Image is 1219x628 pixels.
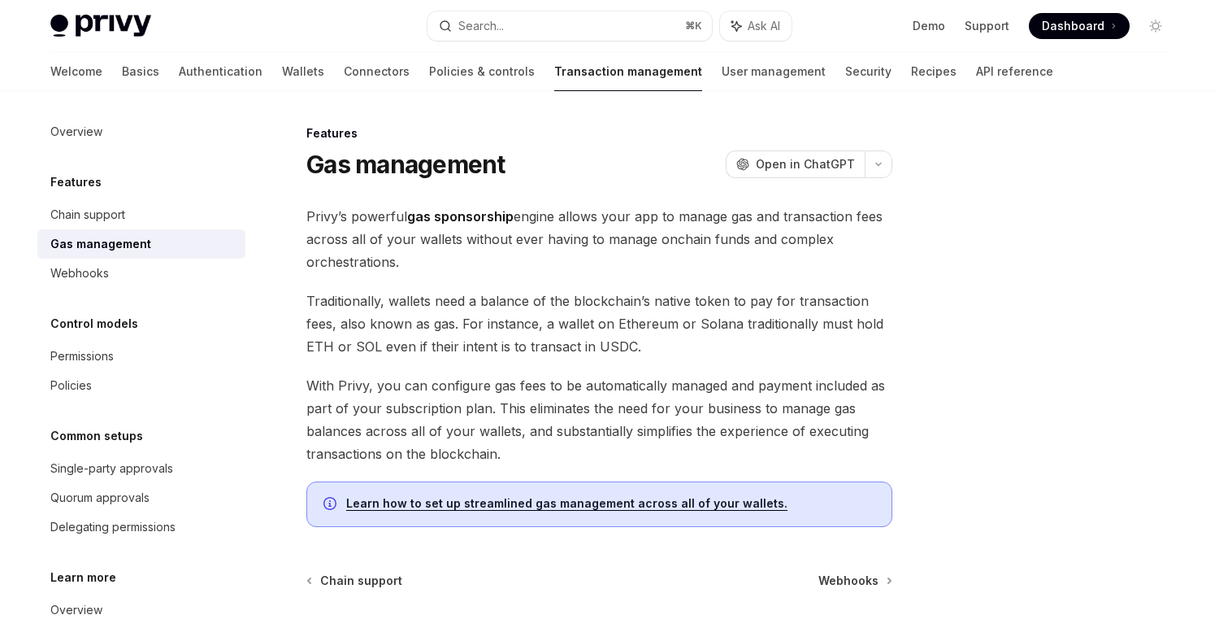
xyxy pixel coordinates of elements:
a: Transaction management [554,52,702,91]
h5: Learn more [50,568,116,587]
a: Wallets [282,52,324,91]
span: Webhooks [818,573,878,589]
button: Open in ChatGPT [726,150,865,178]
a: Connectors [344,52,410,91]
a: Policies & controls [429,52,535,91]
a: Basics [122,52,159,91]
a: Chain support [308,573,402,589]
h5: Control models [50,314,138,334]
h5: Features [50,172,102,192]
a: Recipes [911,52,957,91]
svg: Info [323,497,340,513]
a: User management [722,52,826,91]
a: Single-party approvals [37,454,245,483]
h5: Common setups [50,426,143,446]
a: Dashboard [1029,13,1130,39]
a: API reference [976,52,1053,91]
button: Toggle dark mode [1143,13,1169,39]
div: Overview [50,122,102,142]
div: Gas management [50,234,151,254]
a: Chain support [37,200,245,229]
span: With Privy, you can configure gas fees to be automatically managed and payment included as part o... [306,374,892,465]
div: Delegating permissions [50,517,176,537]
a: Quorum approvals [37,483,245,512]
div: Webhooks [50,264,109,283]
div: Overview [50,600,102,620]
span: ⌘ K [685,20,702,33]
span: Ask AI [748,18,780,34]
a: Authentication [179,52,262,91]
div: Policies [50,376,92,395]
span: Open in ChatGPT [756,156,855,172]
a: Webhooks [37,259,245,288]
button: Search...⌘K [427,11,712,41]
a: Support [965,18,1009,34]
div: Chain support [50,205,125,225]
span: Traditionally, wallets need a balance of the blockchain’s native token to pay for transaction fee... [306,290,892,358]
div: Permissions [50,347,114,366]
strong: gas sponsorship [407,208,514,225]
div: Single-party approvals [50,459,173,478]
div: Quorum approvals [50,488,150,508]
span: Dashboard [1042,18,1104,34]
img: light logo [50,15,151,37]
a: Gas management [37,229,245,259]
div: Features [306,125,892,142]
a: Overview [37,595,245,625]
button: Ask AI [720,11,792,41]
div: Search... [458,16,504,36]
a: Security [845,52,891,91]
span: Privy’s powerful engine allows your app to manage gas and transaction fees across all of your wal... [306,205,892,273]
a: Demo [913,18,945,34]
a: Learn how to set up streamlined gas management across all of your wallets. [346,496,787,511]
a: Webhooks [818,573,891,589]
a: Delegating permissions [37,512,245,542]
h1: Gas management [306,150,505,179]
span: Chain support [320,573,402,589]
a: Overview [37,117,245,146]
a: Welcome [50,52,102,91]
a: Permissions [37,342,245,371]
a: Policies [37,371,245,400]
